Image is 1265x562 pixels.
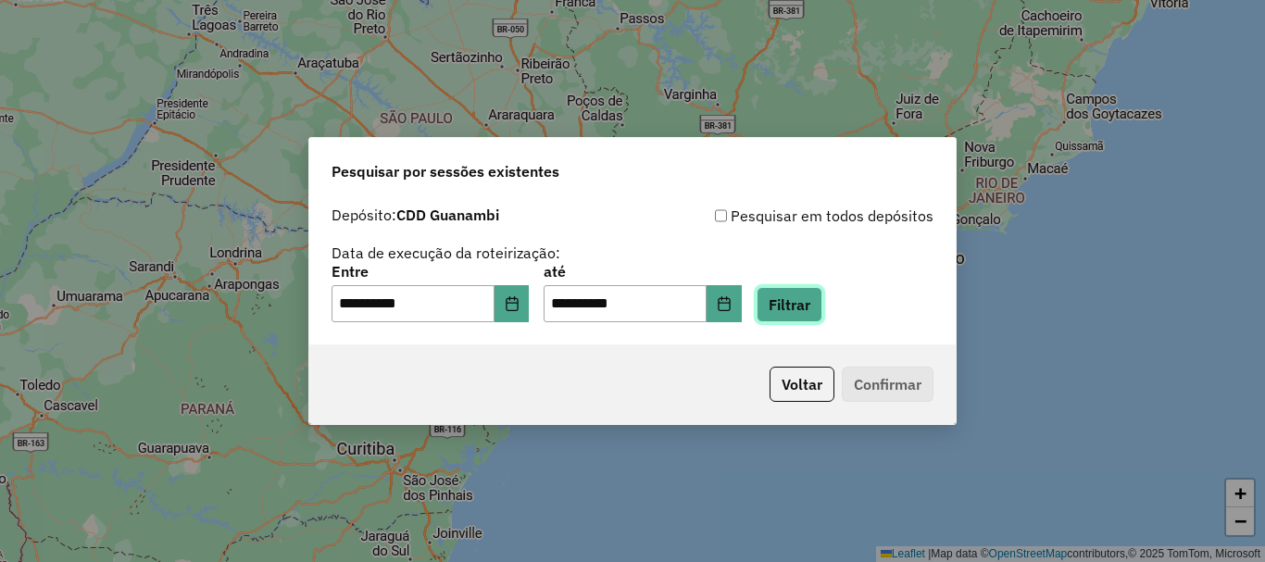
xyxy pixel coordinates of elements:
[332,204,499,226] label: Depósito:
[396,206,499,224] strong: CDD Guanambi
[632,205,933,227] div: Pesquisar em todos depósitos
[495,285,530,322] button: Choose Date
[770,367,834,402] button: Voltar
[332,160,559,182] span: Pesquisar por sessões existentes
[332,242,560,264] label: Data de execução da roteirização:
[544,260,741,282] label: até
[707,285,742,322] button: Choose Date
[757,287,822,322] button: Filtrar
[332,260,529,282] label: Entre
